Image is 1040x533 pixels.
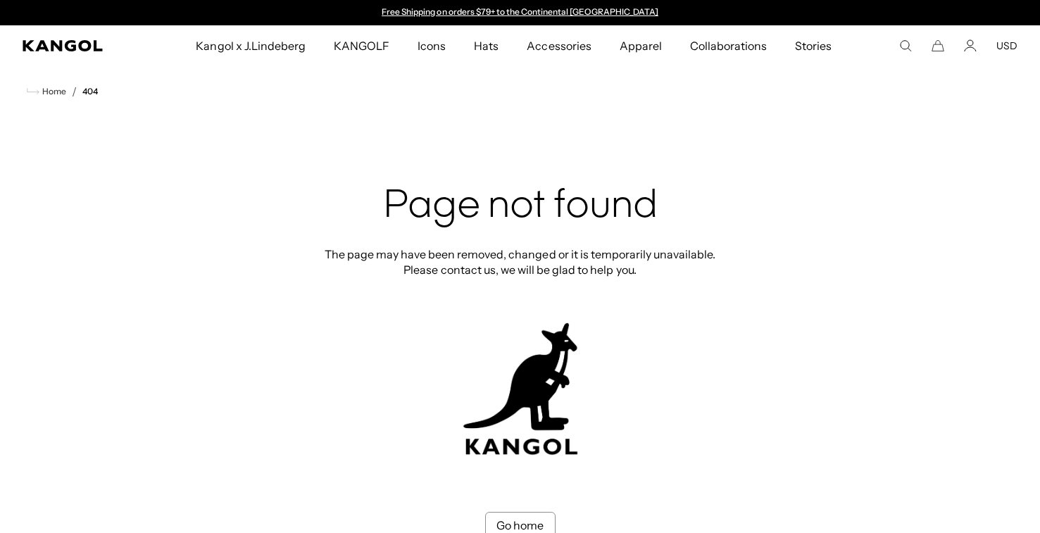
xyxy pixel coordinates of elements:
[375,7,665,18] div: 1 of 2
[899,39,912,52] summary: Search here
[620,25,662,66] span: Apparel
[320,246,720,277] p: The page may have been removed, changed or it is temporarily unavailable. Please contact us, we w...
[690,25,767,66] span: Collaborations
[932,39,944,52] button: Cart
[676,25,781,66] a: Collaborations
[795,25,832,66] span: Stories
[23,40,129,51] a: Kangol
[964,39,977,52] a: Account
[474,25,499,66] span: Hats
[403,25,460,66] a: Icons
[513,25,605,66] a: Accessories
[39,87,66,96] span: Home
[66,83,77,100] li: /
[382,6,658,17] a: Free Shipping on orders $79+ to the Continental [GEOGRAPHIC_DATA]
[196,25,306,66] span: Kangol x J.Lindeberg
[334,25,389,66] span: KANGOLF
[527,25,591,66] span: Accessories
[375,7,665,18] slideshow-component: Announcement bar
[418,25,446,66] span: Icons
[461,322,580,456] img: kangol-404-logo.jpg
[460,25,513,66] a: Hats
[182,25,320,66] a: Kangol x J.Lindeberg
[82,87,98,96] a: 404
[781,25,846,66] a: Stories
[320,25,403,66] a: KANGOLF
[320,184,720,230] h2: Page not found
[27,85,66,98] a: Home
[996,39,1017,52] button: USD
[606,25,676,66] a: Apparel
[375,7,665,18] div: Announcement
